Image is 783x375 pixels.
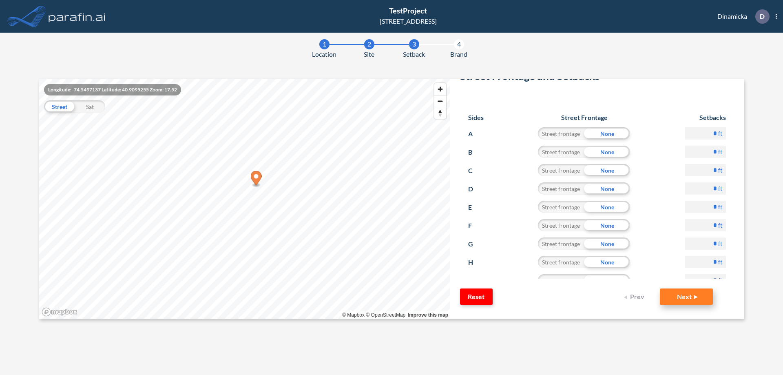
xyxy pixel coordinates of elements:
[364,49,374,59] span: Site
[619,288,652,305] button: Prev
[538,237,584,250] div: Street frontage
[468,113,484,121] h6: Sides
[538,127,584,140] div: Street frontage
[454,39,464,49] div: 4
[538,201,584,213] div: Street frontage
[389,6,427,15] span: TestProject
[584,164,630,176] div: None
[434,83,446,95] button: Zoom in
[47,8,107,24] img: logo
[468,256,483,269] p: H
[468,182,483,195] p: D
[319,39,330,49] div: 1
[718,184,723,193] label: ft
[460,288,493,305] button: Reset
[538,182,584,195] div: Street frontage
[42,307,77,317] a: Mapbox homepage
[434,95,446,107] button: Zoom out
[718,166,723,174] label: ft
[364,39,374,49] div: 2
[39,79,450,319] canvas: Map
[584,237,630,250] div: None
[75,100,105,113] div: Sat
[718,276,723,284] label: ft
[584,146,630,158] div: None
[718,258,723,266] label: ft
[538,256,584,268] div: Street frontage
[468,164,483,177] p: C
[584,201,630,213] div: None
[312,49,336,59] span: Location
[718,221,723,229] label: ft
[44,100,75,113] div: Street
[468,274,483,287] p: I
[450,49,467,59] span: Brand
[468,237,483,251] p: G
[44,84,181,95] div: Longitude: -74.5497137 Latitude: 40.9095255 Zoom: 17.52
[584,127,630,140] div: None
[403,49,425,59] span: Setback
[408,312,448,318] a: Improve this map
[538,274,584,286] div: Street frontage
[409,39,419,49] div: 3
[685,113,726,121] h6: Setbacks
[718,148,723,156] label: ft
[705,9,777,24] div: Dinamicka
[718,240,723,248] label: ft
[584,219,630,231] div: None
[468,127,483,140] p: A
[251,171,262,188] div: Map marker
[660,288,713,305] button: Next
[468,219,483,232] p: F
[366,312,405,318] a: OpenStreetMap
[584,182,630,195] div: None
[434,107,446,119] button: Reset bearing to north
[468,146,483,159] p: B
[342,312,365,318] a: Mapbox
[468,201,483,214] p: E
[584,256,630,268] div: None
[380,16,437,26] div: [STREET_ADDRESS]
[584,274,630,286] div: None
[538,219,584,231] div: Street frontage
[538,164,584,176] div: Street frontage
[538,146,584,158] div: Street frontage
[760,13,765,20] p: D
[718,129,723,138] label: ft
[718,203,723,211] label: ft
[530,113,638,121] h6: Street Frontage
